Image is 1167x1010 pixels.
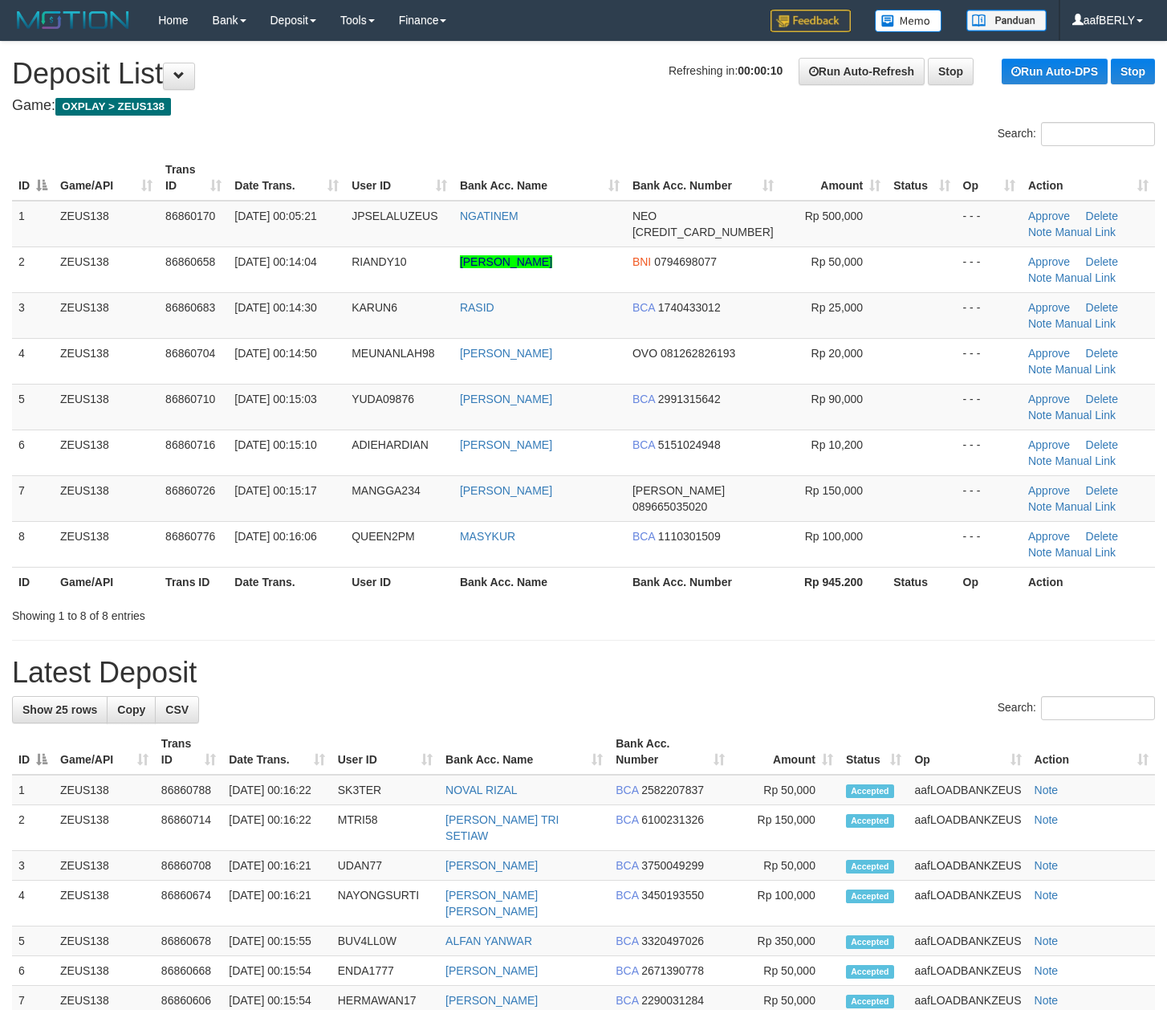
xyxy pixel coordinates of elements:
[165,703,189,716] span: CSV
[155,851,222,881] td: 86860708
[12,246,54,292] td: 2
[107,696,156,723] a: Copy
[805,484,863,497] span: Rp 150,000
[460,393,552,405] a: [PERSON_NAME]
[658,393,721,405] span: Copy 2991315642 to clipboard
[445,889,538,918] a: [PERSON_NAME] [PERSON_NAME]
[460,347,552,360] a: [PERSON_NAME]
[22,703,97,716] span: Show 25 rows
[345,155,453,201] th: User ID: activate to sort column ascending
[846,935,894,949] span: Accepted
[155,805,222,851] td: 86860714
[1055,546,1116,559] a: Manual Link
[908,805,1027,851] td: aafLOADBANKZEUS
[616,859,638,872] span: BCA
[632,500,707,513] span: Copy 089665035020 to clipboard
[352,438,429,451] span: ADIEHARDIAN
[222,805,331,851] td: [DATE] 00:16:22
[234,255,316,268] span: [DATE] 00:14:04
[117,703,145,716] span: Copy
[846,814,894,828] span: Accepted
[222,927,331,956] td: [DATE] 00:15:55
[445,813,559,842] a: [PERSON_NAME] TRI SETIAW
[1028,255,1070,268] a: Approve
[234,210,316,222] span: [DATE] 00:05:21
[12,58,1155,90] h1: Deposit List
[1086,484,1118,497] a: Delete
[1028,317,1052,330] a: Note
[54,155,159,201] th: Game/API: activate to sort column ascending
[12,805,54,851] td: 2
[12,384,54,430] td: 5
[811,438,864,451] span: Rp 10,200
[957,338,1022,384] td: - - -
[632,347,657,360] span: OVO
[222,775,331,805] td: [DATE] 00:16:22
[460,484,552,497] a: [PERSON_NAME]
[641,859,704,872] span: Copy 3750049299 to clipboard
[331,851,439,881] td: UDAN77
[54,246,159,292] td: ZEUS138
[846,965,894,979] span: Accepted
[12,8,134,32] img: MOTION_logo.png
[12,521,54,567] td: 8
[54,521,159,567] td: ZEUS138
[155,956,222,986] td: 86860668
[641,994,704,1007] span: Copy 2290031284 to clipboard
[908,729,1027,775] th: Op: activate to sort column ascending
[1086,301,1118,314] a: Delete
[998,122,1155,146] label: Search:
[12,292,54,338] td: 3
[352,255,406,268] span: RIANDY10
[632,226,774,238] span: Copy 5859459295719800 to clipboard
[445,859,538,872] a: [PERSON_NAME]
[165,393,215,405] span: 86860710
[1035,964,1059,977] a: Note
[957,475,1022,521] td: - - -
[12,881,54,927] td: 4
[1028,271,1052,284] a: Note
[654,255,717,268] span: Copy 0794698077 to clipboard
[1055,454,1116,467] a: Manual Link
[12,601,474,624] div: Showing 1 to 8 of 8 entries
[352,210,437,222] span: JPSELALUZEUS
[641,889,704,902] span: Copy 3450193550 to clipboard
[1028,409,1052,422] a: Note
[731,956,840,986] td: Rp 50,000
[616,994,638,1007] span: BCA
[780,155,887,201] th: Amount: activate to sort column ascending
[234,438,316,451] span: [DATE] 00:15:10
[1086,393,1118,405] a: Delete
[54,430,159,475] td: ZEUS138
[626,567,780,597] th: Bank Acc. Number
[54,851,155,881] td: ZEUS138
[54,956,155,986] td: ZEUS138
[345,567,453,597] th: User ID
[811,301,864,314] span: Rp 25,000
[331,881,439,927] td: NAYONGSURTI
[887,567,956,597] th: Status
[957,521,1022,567] td: - - -
[669,64,783,77] span: Refreshing in:
[234,347,316,360] span: [DATE] 00:14:50
[54,201,159,247] td: ZEUS138
[846,995,894,1008] span: Accepted
[1028,363,1052,376] a: Note
[331,729,439,775] th: User ID: activate to sort column ascending
[54,475,159,521] td: ZEUS138
[908,927,1027,956] td: aafLOADBANKZEUS
[658,301,721,314] span: Copy 1740433012 to clipboard
[12,430,54,475] td: 6
[445,964,538,977] a: [PERSON_NAME]
[12,98,1155,114] h4: Game:
[352,530,415,543] span: QUEEN2PM
[445,935,532,947] a: ALFAN YANWAR
[626,155,780,201] th: Bank Acc. Number: activate to sort column ascending
[12,927,54,956] td: 5
[840,729,909,775] th: Status: activate to sort column ascending
[12,657,1155,689] h1: Latest Deposit
[159,155,228,201] th: Trans ID: activate to sort column ascending
[331,805,439,851] td: MTRI58
[1028,484,1070,497] a: Approve
[632,301,655,314] span: BCA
